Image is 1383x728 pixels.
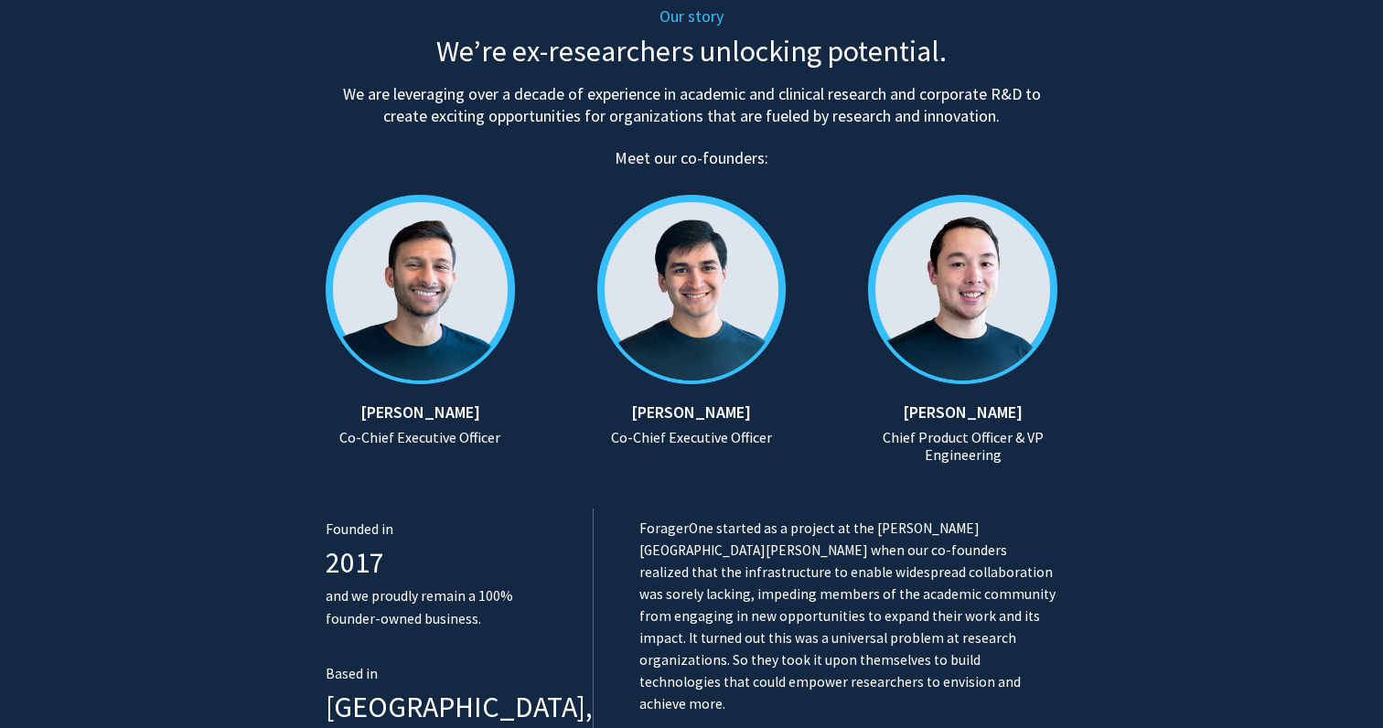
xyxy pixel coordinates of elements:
span: Based in [326,665,378,682]
span: and we proudly remain a 100% founder-owned business. [326,587,513,627]
h6: Co-Chief Executive Officer [326,429,515,446]
span: Founded in [326,520,393,538]
h5: We are leveraging over a decade of experience in academic and clinical research and corporate R&D... [326,83,1057,127]
h5: [PERSON_NAME] [868,402,1057,423]
p: ForagerOne started as a project at the [PERSON_NAME][GEOGRAPHIC_DATA][PERSON_NAME] when our co-fo... [639,518,1057,715]
span: 2017 [326,544,384,581]
iframe: Chat [14,646,78,714]
img: ansh.png [326,177,552,402]
h5: [PERSON_NAME] [326,402,515,423]
img: mike.png [831,177,1057,402]
img: yash.png [579,177,805,402]
h5: [PERSON_NAME] [579,402,805,423]
h4: Meet our co-founders: [326,134,1057,169]
h6: Co-Chief Executive Officer [579,429,805,446]
h6: Chief Product Officer & VP Engineering [868,429,1057,464]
